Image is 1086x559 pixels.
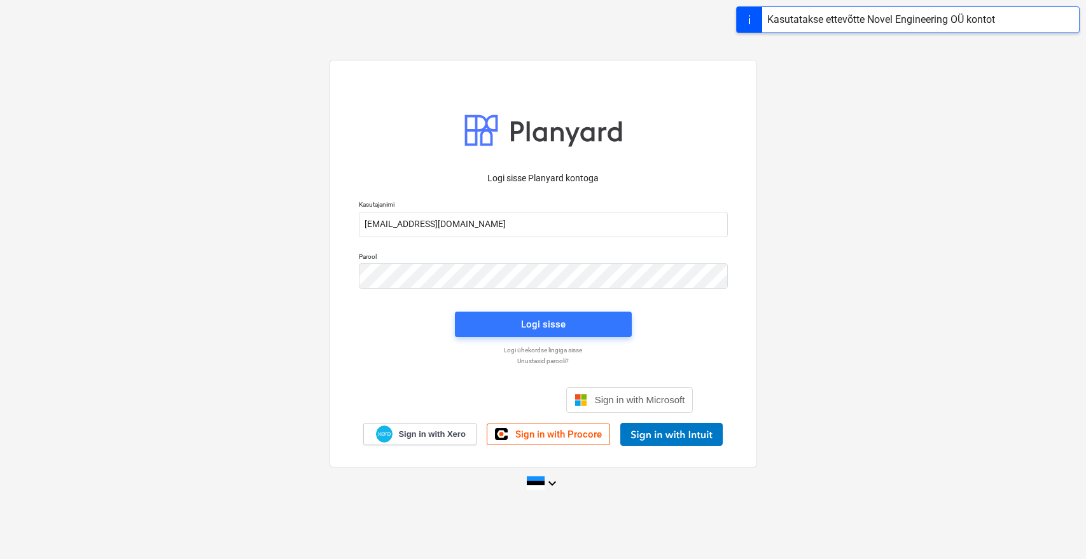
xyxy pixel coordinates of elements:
[363,423,477,445] a: Sign in with Xero
[574,394,587,406] img: Microsoft logo
[359,252,728,263] p: Parool
[521,316,566,333] div: Logi sisse
[545,476,560,491] i: keyboard_arrow_down
[359,212,728,237] input: Kasutajanimi
[767,12,995,27] div: Kasutatakse ettevõtte Novel Engineering OÜ kontot
[352,346,734,354] a: Logi ühekordse lingiga sisse
[455,312,632,337] button: Logi sisse
[359,172,728,185] p: Logi sisse Planyard kontoga
[376,425,393,443] img: Xero logo
[387,386,562,414] iframe: Sisselogimine Google'i nupu abil
[487,424,610,445] a: Sign in with Procore
[595,394,685,405] span: Sign in with Microsoft
[398,429,465,440] span: Sign in with Xero
[359,200,728,211] p: Kasutajanimi
[515,429,602,440] span: Sign in with Procore
[352,357,734,365] a: Unustasid parooli?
